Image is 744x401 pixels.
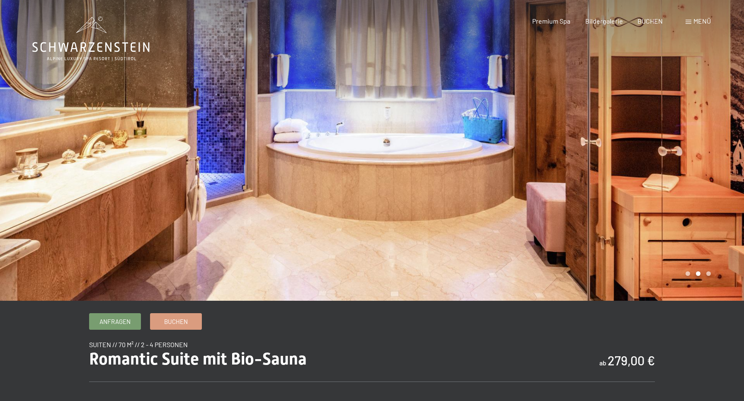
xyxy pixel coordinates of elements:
a: Buchen [150,314,201,329]
a: Premium Spa [532,17,570,25]
span: Suiten // 70 m² // 2 - 4 Personen [89,341,188,348]
span: Menü [693,17,711,25]
span: ab [599,359,606,367]
b: 279,00 € [608,353,655,368]
a: BUCHEN [637,17,663,25]
span: Romantic Suite mit Bio-Sauna [89,349,307,369]
span: Buchen [164,317,188,326]
a: Bildergalerie [585,17,623,25]
a: Anfragen [90,314,141,329]
span: Anfragen [99,317,131,326]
